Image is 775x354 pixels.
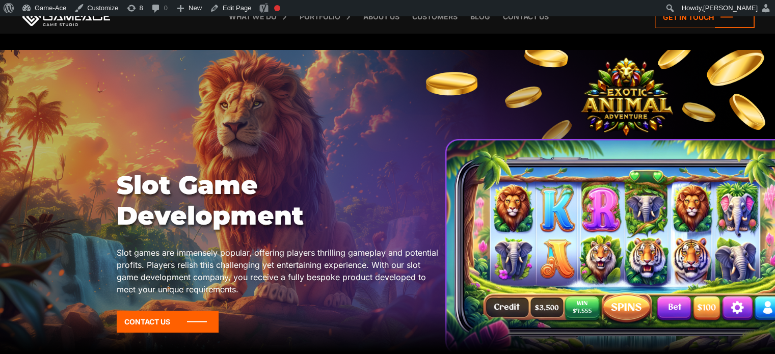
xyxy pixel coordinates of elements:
[117,247,442,295] p: Slot games are immensely popular, offering players thrilling gameplay and potential profits. Play...
[274,5,280,11] div: Focus keyphrase not set
[655,6,755,28] a: Get in touch
[117,311,219,333] a: Contact Us
[117,170,442,231] h1: Slot Game Development
[703,4,758,12] span: [PERSON_NAME]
